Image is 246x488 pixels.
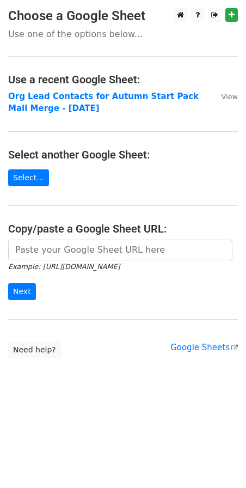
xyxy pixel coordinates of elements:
[8,73,238,86] h4: Use a recent Google Sheet:
[222,93,238,101] small: View
[8,91,199,114] a: Org Lead Contacts for Autumn Start Pack Mail Merge - [DATE]
[8,28,238,40] p: Use one of the options below...
[8,169,49,186] a: Select...
[8,222,238,235] h4: Copy/paste a Google Sheet URL:
[8,283,36,300] input: Next
[8,341,61,358] a: Need help?
[8,148,238,161] h4: Select another Google Sheet:
[211,91,238,101] a: View
[8,263,120,271] small: Example: [URL][DOMAIN_NAME]
[170,343,238,352] a: Google Sheets
[8,240,232,260] input: Paste your Google Sheet URL here
[8,8,238,24] h3: Choose a Google Sheet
